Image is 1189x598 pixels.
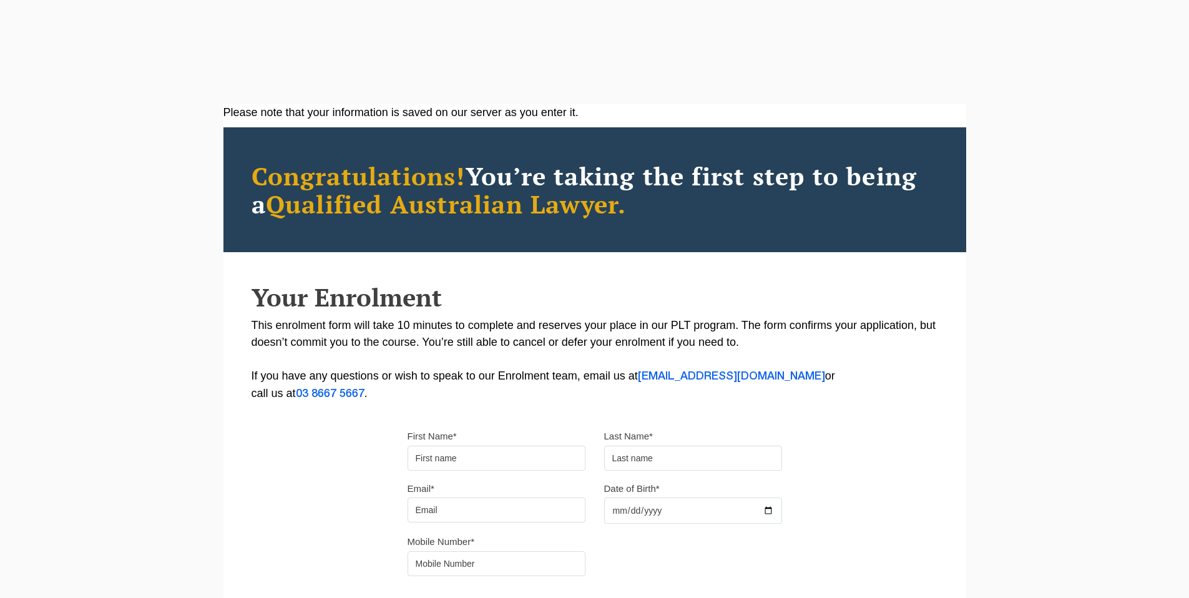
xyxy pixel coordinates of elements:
[408,551,585,576] input: Mobile Number
[604,430,653,443] label: Last Name*
[408,483,434,495] label: Email*
[296,389,365,399] a: 03 8667 5667
[408,446,585,471] input: First name
[604,483,660,495] label: Date of Birth*
[408,498,585,522] input: Email
[223,104,966,121] div: Please note that your information is saved on our server as you enter it.
[604,446,782,471] input: Last name
[252,317,938,403] p: This enrolment form will take 10 minutes to complete and reserves your place in our PLT program. ...
[252,162,938,218] h2: You’re taking the first step to being a
[408,536,475,548] label: Mobile Number*
[408,430,457,443] label: First Name*
[266,187,627,220] span: Qualified Australian Lawyer.
[252,283,938,311] h2: Your Enrolment
[252,159,466,192] span: Congratulations!
[638,371,825,381] a: [EMAIL_ADDRESS][DOMAIN_NAME]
